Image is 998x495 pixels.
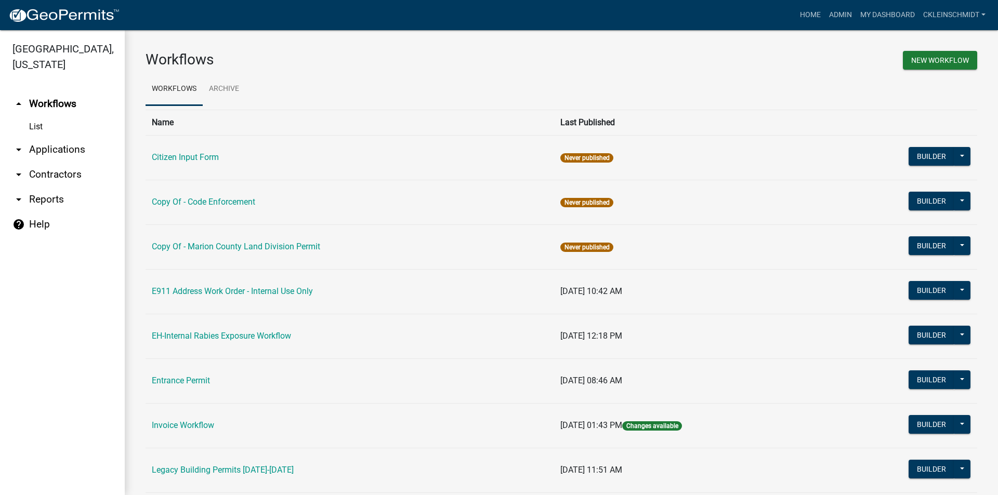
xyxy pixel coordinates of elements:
button: Builder [909,281,954,300]
a: Citizen Input Form [152,152,219,162]
span: [DATE] 01:43 PM [560,420,622,430]
a: Home [796,5,825,25]
i: arrow_drop_up [12,98,25,110]
span: [DATE] 11:51 AM [560,465,622,475]
button: Builder [909,192,954,210]
a: Copy Of - Marion County Land Division Permit [152,242,320,251]
i: arrow_drop_down [12,168,25,181]
button: Builder [909,326,954,344]
a: Legacy Building Permits [DATE]-[DATE] [152,465,294,475]
a: EH-Internal Rabies Exposure Workflow [152,331,291,341]
a: E911 Address Work Order - Internal Use Only [152,286,313,296]
span: [DATE] 10:42 AM [560,286,622,296]
span: Never published [560,153,613,163]
a: Copy Of - Code Enforcement [152,197,255,207]
button: Builder [909,236,954,255]
i: arrow_drop_down [12,143,25,156]
a: Admin [825,5,856,25]
button: Builder [909,460,954,478]
a: ckleinschmidt [919,5,990,25]
button: New Workflow [903,51,977,70]
a: Invoice Workflow [152,420,214,430]
button: Builder [909,147,954,166]
i: arrow_drop_down [12,193,25,206]
span: Changes available [622,421,681,431]
span: Never published [560,198,613,207]
span: Never published [560,243,613,252]
button: Builder [909,415,954,434]
i: help [12,218,25,231]
span: [DATE] 12:18 PM [560,331,622,341]
th: Last Published [554,110,824,135]
span: [DATE] 08:46 AM [560,376,622,385]
a: Entrance Permit [152,376,210,385]
a: My Dashboard [856,5,919,25]
a: Workflows [146,73,203,106]
h3: Workflows [146,51,554,69]
button: Builder [909,370,954,389]
th: Name [146,110,554,135]
a: Archive [203,73,245,106]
